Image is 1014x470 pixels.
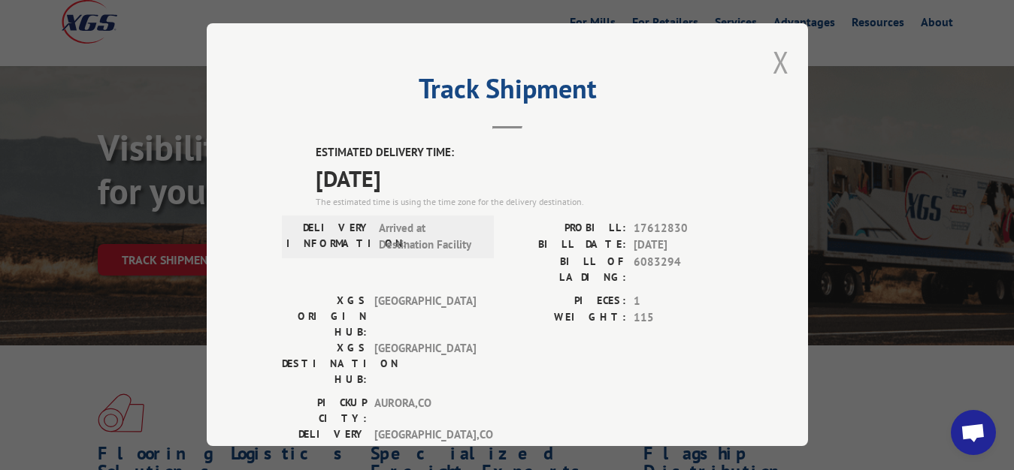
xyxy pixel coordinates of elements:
[951,410,996,455] div: Open chat
[634,237,733,254] span: [DATE]
[507,254,626,285] label: BILL OF LADING:
[316,195,733,209] div: The estimated time is using the time zone for the delivery destination.
[282,293,367,340] label: XGS ORIGIN HUB:
[507,309,626,327] label: WEIGHT:
[282,426,367,458] label: DELIVERY CITY:
[507,293,626,310] label: PIECES:
[507,220,626,237] label: PROBILL:
[316,144,733,161] label: ESTIMATED DELIVERY TIME:
[374,340,476,387] span: [GEOGRAPHIC_DATA]
[374,426,476,458] span: [GEOGRAPHIC_DATA] , CO
[634,220,733,237] span: 17612830
[374,293,476,340] span: [GEOGRAPHIC_DATA]
[507,237,626,254] label: BILL DATE:
[773,42,789,82] button: Close modal
[634,293,733,310] span: 1
[379,220,480,254] span: Arrived at Destination Facility
[282,340,367,387] label: XGS DESTINATION HUB:
[282,395,367,426] label: PICKUP CITY:
[634,254,733,285] span: 6083294
[374,395,476,426] span: AURORA , CO
[282,78,733,107] h2: Track Shipment
[634,309,733,327] span: 115
[286,220,371,254] label: DELIVERY INFORMATION:
[316,161,733,195] span: [DATE]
